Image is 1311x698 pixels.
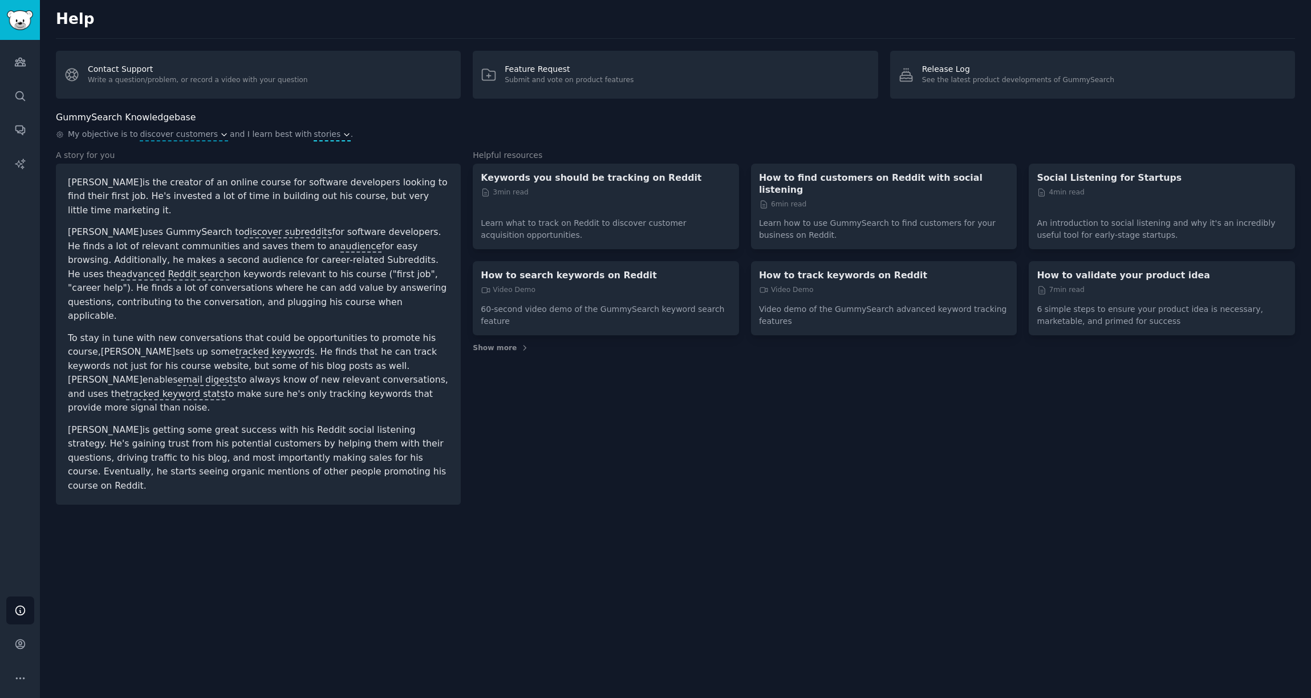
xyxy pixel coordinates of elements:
p: [PERSON_NAME] is getting some great success with his Reddit social listening strategy. He's gaini... [68,423,449,493]
button: stories [314,128,350,140]
span: Video Demo [759,285,814,295]
span: audience [340,241,381,253]
button: discover customers [140,128,228,140]
p: 60-second video demo of the GummySearch keyword search feature [481,295,731,327]
div: Submit and vote on product features [505,75,634,86]
span: stories [314,128,340,140]
span: tracked keywords [236,346,315,358]
p: Video demo of the GummySearch advanced keyword tracking features [759,295,1009,327]
h2: GummySearch Knowledgebase [56,111,196,125]
span: Show more [473,343,517,354]
a: How to find customers on Reddit with social listening [759,172,1009,196]
span: tracked keyword stats [126,388,225,400]
span: 7 min read [1037,285,1084,295]
span: Video Demo [481,285,535,295]
p: 6 simple steps to ensure your product idea is necessary, marketable, and primed for success [1037,295,1287,327]
span: My objective is to [68,128,138,141]
span: 4 min read [1037,188,1084,198]
p: To stay in tune with new conversations that could be opportunities to promote his course, [PERSON... [68,331,449,415]
a: How to track keywords on Reddit [759,269,1009,281]
h2: Help [56,10,1295,29]
div: Feature Request [505,63,634,75]
div: Release Log [922,63,1114,75]
h3: A story for you [56,149,461,161]
span: 6 min read [759,200,806,210]
span: email digests [177,374,237,386]
a: Keywords you should be tracking on Reddit [481,172,731,184]
a: Social Listening for Startups [1037,172,1287,184]
a: Contact SupportWrite a question/problem, or record a video with your question [56,51,461,99]
div: See the latest product developments of GummySearch [922,75,1114,86]
span: discover customers [140,128,218,140]
a: How to validate your product idea [1037,269,1287,281]
img: GummySearch logo [7,10,33,30]
span: advanced Reddit search [121,269,229,281]
p: Learn what to track on Reddit to discover customer acquisition opportunities. [481,209,731,241]
p: [PERSON_NAME] is the creator of an online course for software developers looking to find their fi... [68,176,449,218]
p: [PERSON_NAME] uses GummySearch to for software developers. He finds a lot of relevant communities... [68,225,449,323]
span: discover subreddits [244,226,332,238]
a: Release LogSee the latest product developments of GummySearch [890,51,1295,99]
p: An introduction to social listening and why it's an incredibly useful tool for early-stage startups. [1037,209,1287,241]
div: . [56,128,1295,141]
a: Feature RequestSubmit and vote on product features [473,51,878,99]
span: and I learn best with [230,128,312,141]
h3: Helpful resources [473,149,1295,161]
p: Learn how to use GummySearch to find customers for your business on Reddit. [759,209,1009,241]
a: How to search keywords on Reddit [481,269,731,281]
